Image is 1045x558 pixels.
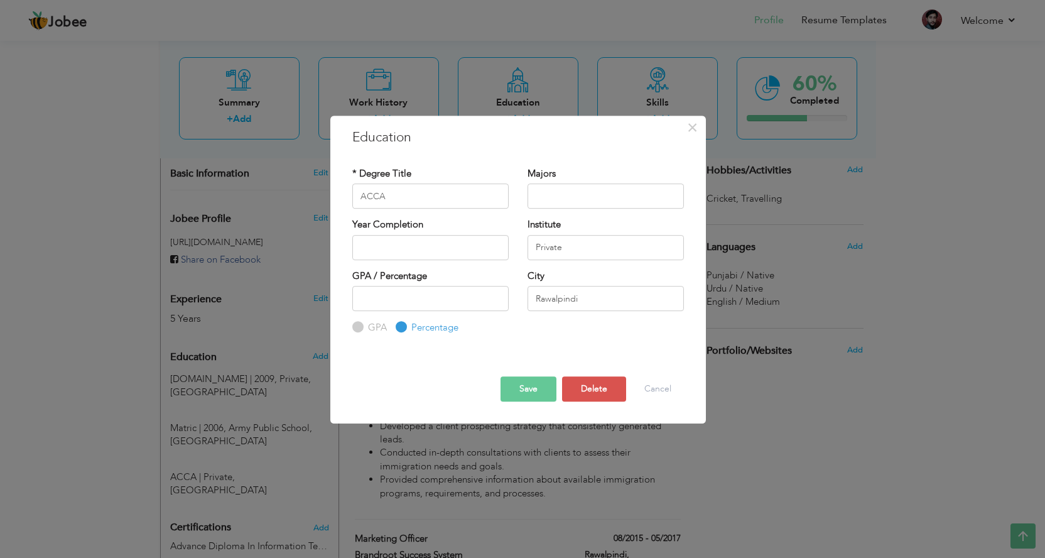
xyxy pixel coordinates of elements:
[528,167,556,180] label: Majors
[683,118,703,138] button: Close
[352,128,684,147] h3: Education
[408,321,458,334] label: Percentage
[528,218,561,231] label: Institute
[365,321,387,334] label: GPA
[632,376,684,402] button: Cancel
[501,376,556,402] button: Save
[352,167,411,180] label: * Degree Title
[562,376,626,402] button: Delete
[528,270,544,283] label: City
[352,270,427,283] label: GPA / Percentage
[352,218,423,231] label: Year Completion
[687,116,698,139] span: ×
[170,344,329,497] div: Add your educational degree.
